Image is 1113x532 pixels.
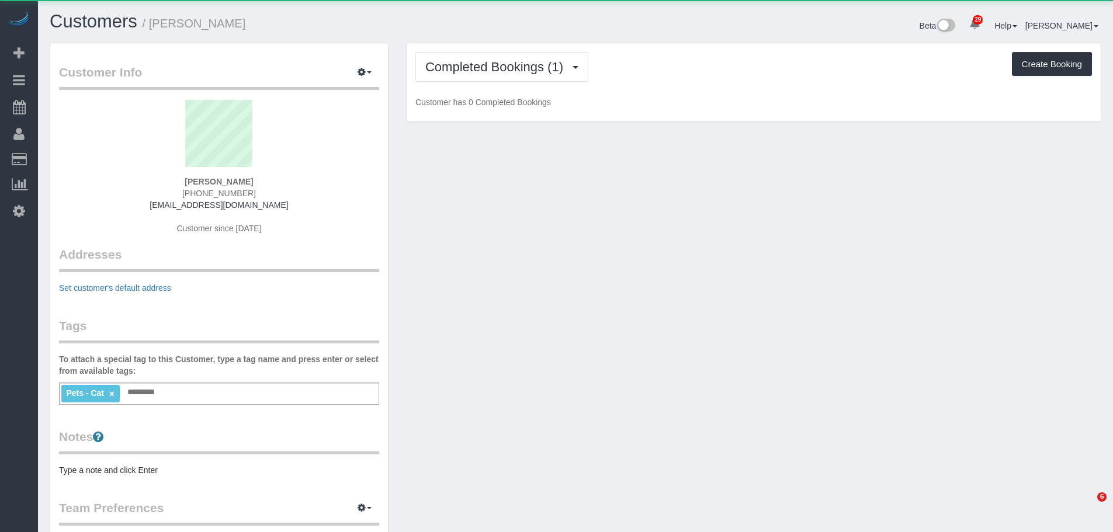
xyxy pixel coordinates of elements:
button: Completed Bookings (1) [415,52,588,82]
iframe: Intercom live chat [1073,492,1101,520]
legend: Notes [59,428,379,454]
span: 29 [973,15,983,25]
a: [PERSON_NAME] [1025,21,1098,30]
img: New interface [936,19,955,34]
a: Help [994,21,1017,30]
span: Pets - Cat [66,388,104,398]
legend: Customer Info [59,64,379,90]
pre: Type a note and click Enter [59,464,379,476]
span: Completed Bookings (1) [425,60,569,74]
span: [PHONE_NUMBER] [182,189,256,198]
small: / [PERSON_NAME] [143,17,246,30]
a: Beta [920,21,956,30]
a: × [109,389,115,399]
span: 6 [1097,492,1107,502]
legend: Tags [59,317,379,343]
a: [EMAIL_ADDRESS][DOMAIN_NAME] [150,200,288,210]
button: Create Booking [1012,52,1092,77]
a: Set customer's default address [59,283,171,293]
p: Customer has 0 Completed Bookings [415,96,1092,108]
strong: [PERSON_NAME] [185,177,253,186]
img: Automaid Logo [7,12,30,28]
label: To attach a special tag to this Customer, type a tag name and press enter or select from availabl... [59,353,379,377]
a: 29 [963,12,986,37]
span: Customer since [DATE] [176,224,261,233]
legend: Team Preferences [59,499,379,526]
a: Customers [50,11,137,32]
